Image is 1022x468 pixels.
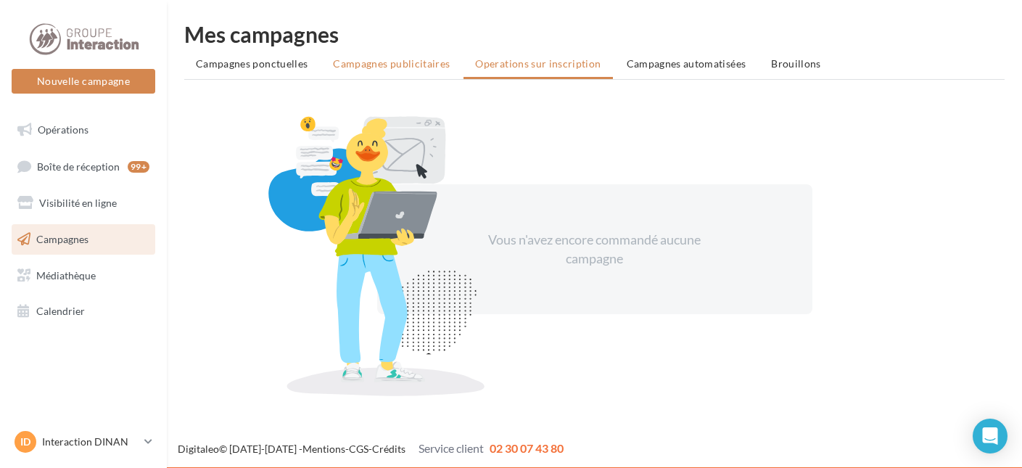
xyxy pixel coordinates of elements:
[37,160,120,172] span: Boîte de réception
[771,57,821,70] span: Brouillons
[470,231,720,268] div: Vous n'avez encore commandé aucune campagne
[36,233,88,245] span: Campagnes
[627,57,746,70] span: Campagnes automatisées
[333,57,450,70] span: Campagnes publicitaires
[372,443,405,455] a: Crédits
[419,441,484,455] span: Service client
[128,161,149,173] div: 99+
[9,151,158,182] a: Boîte de réception99+
[12,69,155,94] button: Nouvelle campagne
[42,435,139,449] p: Interaction DINAN
[36,305,85,317] span: Calendrier
[184,23,1005,45] div: Mes campagnes
[178,443,564,455] span: © [DATE]-[DATE] - - -
[973,419,1007,453] div: Open Intercom Messenger
[349,443,368,455] a: CGS
[9,115,158,145] a: Opérations
[490,441,564,455] span: 02 30 07 43 80
[12,428,155,456] a: ID Interaction DINAN
[9,260,158,291] a: Médiathèque
[39,197,117,209] span: Visibilité en ligne
[36,268,96,281] span: Médiathèque
[9,296,158,327] a: Calendrier
[302,443,345,455] a: Mentions
[20,435,30,449] span: ID
[38,123,88,136] span: Opérations
[196,57,308,70] span: Campagnes ponctuelles
[9,188,158,218] a: Visibilité en ligne
[178,443,219,455] a: Digitaleo
[9,224,158,255] a: Campagnes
